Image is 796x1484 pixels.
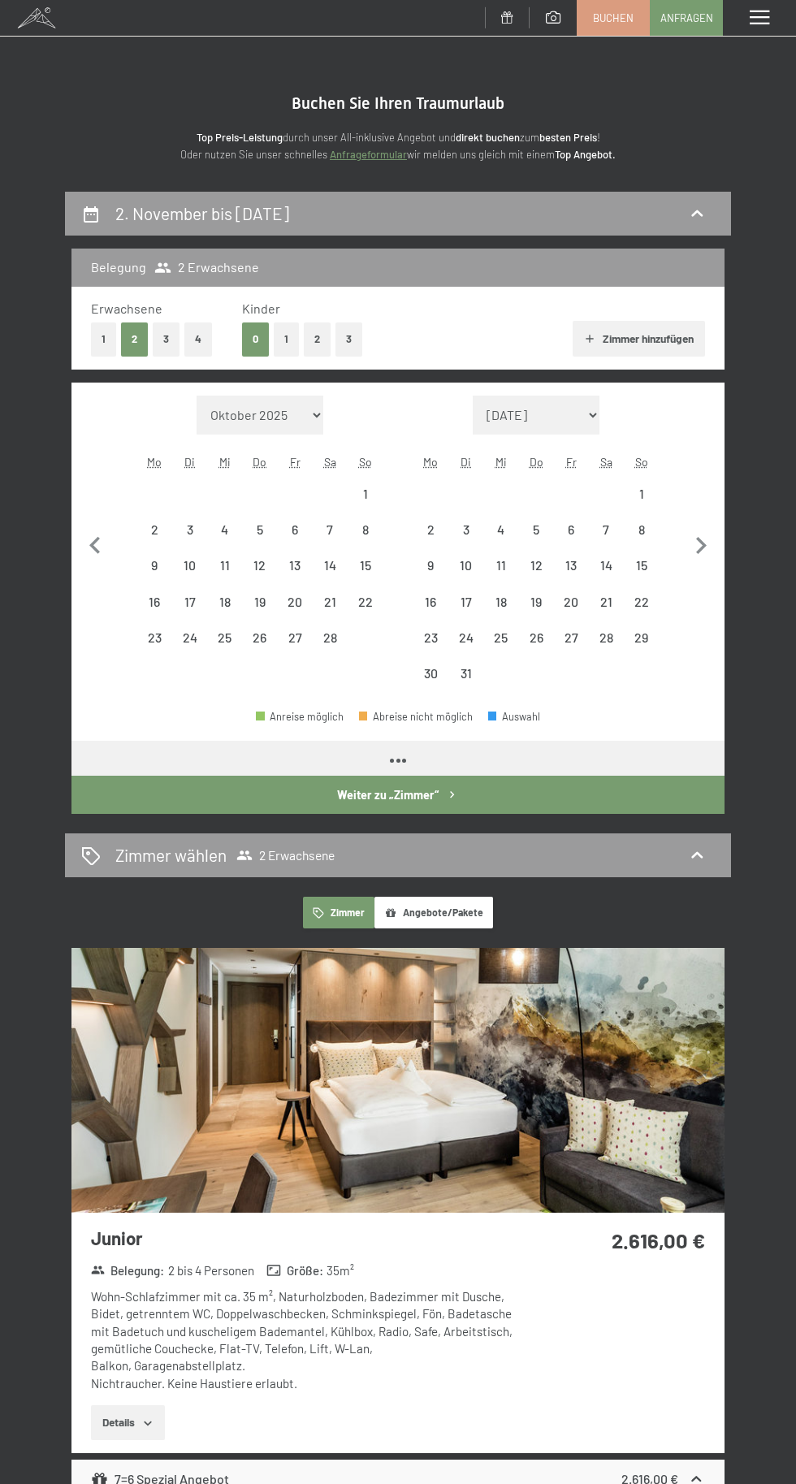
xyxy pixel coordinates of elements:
div: 16 [415,595,447,627]
div: 25 [209,631,240,663]
div: 25 [485,631,517,663]
div: 17 [450,595,482,627]
div: 20 [279,595,311,627]
div: Thu Mar 19 2026 [518,584,553,619]
strong: Größe : [266,1262,323,1279]
div: 13 [556,559,587,591]
div: Anreise nicht möglich [137,548,172,583]
abbr: Sonntag [359,455,372,469]
div: Wed Feb 18 2026 [207,584,242,619]
div: Anreise nicht möglich [207,620,242,655]
div: Anreise nicht möglich [624,584,659,619]
div: Anreise nicht möglich [172,584,207,619]
div: Sat Feb 28 2026 [313,620,348,655]
div: 11 [209,559,240,591]
abbr: Freitag [566,455,577,469]
div: Anreise nicht möglich [624,548,659,583]
div: Anreise nicht möglich [448,584,483,619]
div: Fri Feb 06 2026 [278,513,313,547]
div: 28 [591,631,622,663]
button: 3 [335,322,362,356]
div: Anreise nicht möglich [624,513,659,547]
div: Wed Mar 18 2026 [483,584,518,619]
div: 9 [139,559,171,591]
div: 9 [415,559,447,591]
div: Tue Feb 24 2026 [172,620,207,655]
div: Anreise nicht möglich [483,548,518,583]
div: Anreise nicht möglich [242,513,277,547]
div: Sun Mar 22 2026 [624,584,659,619]
div: Anreise nicht möglich [554,620,589,655]
div: 22 [349,595,381,627]
div: Anreise nicht möglich [242,620,277,655]
h2: 2. November bis [DATE] [115,203,289,223]
strong: Belegung : [91,1262,165,1279]
div: Thu Feb 12 2026 [242,548,277,583]
div: Anreise nicht möglich [448,548,483,583]
img: mss_renderimg.php [71,948,725,1212]
abbr: Dienstag [461,455,471,469]
div: Anreise nicht möglich [413,655,448,690]
div: Anreise nicht möglich [348,513,383,547]
div: Anreise möglich [256,712,344,722]
div: 3 [174,523,205,555]
div: 6 [556,523,587,555]
div: Anreise nicht möglich [278,548,313,583]
abbr: Montag [423,455,438,469]
div: 20 [556,595,587,627]
div: 4 [485,523,517,555]
button: Nächster Monat [684,396,718,692]
div: Mon Mar 09 2026 [413,548,448,583]
div: Anreise nicht möglich [207,548,242,583]
div: 10 [174,559,205,591]
div: Sat Feb 21 2026 [313,584,348,619]
div: Mon Feb 02 2026 [137,513,172,547]
div: Mon Feb 16 2026 [137,584,172,619]
div: 8 [349,523,381,555]
abbr: Samstag [324,455,336,469]
div: 11 [485,559,517,591]
div: Sun Mar 01 2026 [624,476,659,511]
div: Sat Mar 14 2026 [589,548,624,583]
button: 0 [242,322,269,356]
div: Sat Feb 14 2026 [313,548,348,583]
div: 15 [625,559,657,591]
button: 3 [153,322,180,356]
div: Mon Mar 30 2026 [413,655,448,690]
span: 2 bis 4 Personen [168,1262,254,1279]
div: Anreise nicht möglich [518,584,553,619]
div: Anreise nicht möglich [624,620,659,655]
div: Thu Feb 19 2026 [242,584,277,619]
div: Anreise nicht möglich [172,548,207,583]
div: 28 [314,631,346,663]
div: Tue Feb 17 2026 [172,584,207,619]
div: 2 [139,523,171,555]
div: Anreise nicht möglich [589,513,624,547]
div: Sat Mar 07 2026 [589,513,624,547]
div: 7 [591,523,622,555]
div: 26 [520,631,552,663]
div: Anreise nicht möglich [348,476,383,511]
div: Anreise nicht möglich [278,513,313,547]
div: Thu Mar 12 2026 [518,548,553,583]
div: 3 [450,523,482,555]
div: Sat Mar 21 2026 [589,584,624,619]
a: Anfrageformular [330,148,407,161]
h3: Junior [91,1226,529,1251]
div: 7 [314,523,346,555]
div: 5 [244,523,275,555]
div: 14 [314,559,346,591]
div: Anreise nicht möglich [207,513,242,547]
span: Kinder [242,301,280,316]
div: Anreise nicht möglich [448,655,483,690]
div: Anreise nicht möglich [172,513,207,547]
div: Anreise nicht möglich [589,620,624,655]
div: Tue Feb 10 2026 [172,548,207,583]
div: Sun Mar 29 2026 [624,620,659,655]
div: Anreise nicht möglich [242,548,277,583]
div: 15 [349,559,381,591]
div: Sat Feb 07 2026 [313,513,348,547]
div: 4 [209,523,240,555]
div: Anreise nicht möglich [278,620,313,655]
div: Anreise nicht möglich [624,476,659,511]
